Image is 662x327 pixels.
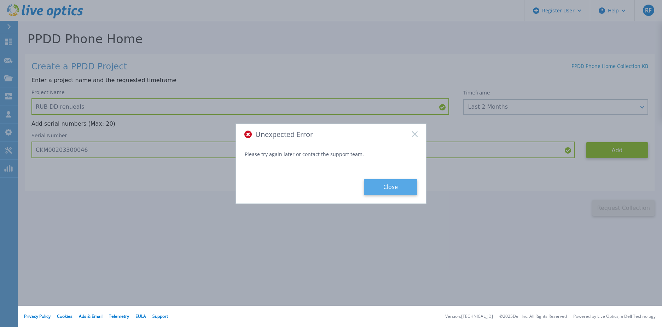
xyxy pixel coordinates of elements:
li: © 2025 Dell Inc. All Rights Reserved [499,314,567,319]
a: Telemetry [109,313,129,319]
a: Privacy Policy [24,313,51,319]
li: Powered by Live Optics, a Dell Technology [573,314,656,319]
div: Please try again later or contact the support team. [245,151,417,163]
a: Ads & Email [79,313,103,319]
a: Cookies [57,313,72,319]
span: Unexpected Error [255,130,313,138]
li: Version: [TECHNICAL_ID] [445,314,493,319]
a: EULA [135,313,146,319]
a: Support [152,313,168,319]
button: Close [364,179,417,195]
